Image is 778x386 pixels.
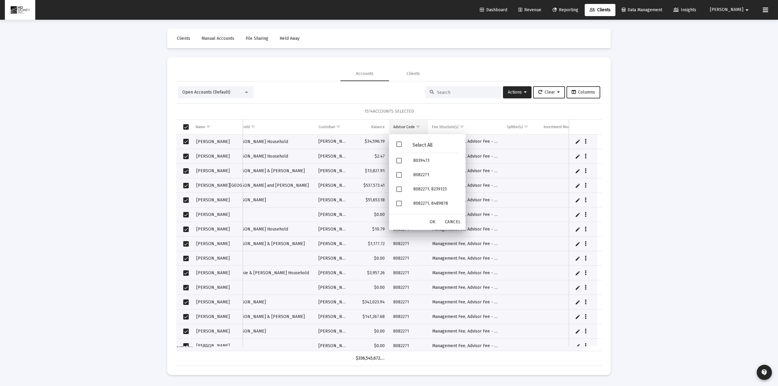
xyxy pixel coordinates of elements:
[183,285,189,290] div: Select row
[318,125,335,129] div: Custodian
[389,339,428,353] td: 8082271
[572,90,595,95] span: Columns
[408,168,463,182] div: 8082271
[352,324,389,339] td: $0.00
[575,314,580,319] a: Edit
[206,125,211,129] span: Show filter options for column 'Name'
[183,256,189,261] div: Select row
[251,125,255,129] span: Show filter options for column 'Household'
[356,71,374,77] div: Accounts
[228,120,315,134] td: Column Household
[428,280,502,295] td: Management Fee, Advisor Fee - 1%
[575,227,580,232] a: Edit
[183,227,189,232] div: Select row
[430,219,436,224] span: OK
[416,125,420,129] span: Show filter options for column 'Advisor Code'
[232,183,309,188] span: [PERSON_NAME] and [PERSON_NAME]
[518,7,541,12] span: Revenue
[575,168,580,174] a: Edit
[232,327,267,336] a: [PERSON_NAME]
[196,283,230,292] a: [PERSON_NAME]
[196,212,230,217] span: [PERSON_NAME]
[196,341,230,350] a: [PERSON_NAME]
[232,152,289,161] a: [PERSON_NAME] Household
[352,309,389,324] td: $141,267.68
[232,312,305,321] a: [PERSON_NAME] & [PERSON_NAME]
[241,32,273,45] a: File Sharing
[314,324,351,339] td: [PERSON_NAME]
[371,125,385,129] div: Balance
[183,241,189,247] div: Select row
[533,86,565,98] button: Clear
[364,109,373,114] span: 1574
[544,125,573,129] div: Investment Model
[196,256,230,261] span: [PERSON_NAME]
[314,178,351,193] td: [PERSON_NAME]
[232,298,267,306] a: [PERSON_NAME]
[183,154,189,159] div: Select row
[389,324,428,339] td: 8082271
[232,270,309,275] span: Fastzkie & [PERSON_NAME] Household
[575,343,580,349] a: Edit
[352,207,389,222] td: $0.00
[196,125,205,129] div: Name
[232,239,305,248] a: [PERSON_NAME] & [PERSON_NAME]
[507,125,523,129] div: Splitter(s)
[553,7,578,12] span: Reporting
[428,120,502,134] td: Column Fee Structure(s)
[432,125,459,129] div: Fee Structure(s)
[196,329,230,334] span: [PERSON_NAME]
[314,266,351,280] td: [PERSON_NAME]
[314,207,351,222] td: [PERSON_NAME]
[201,36,234,41] span: Manual Accounts
[196,343,230,348] span: [PERSON_NAME]
[314,295,351,309] td: [PERSON_NAME]
[9,4,31,16] img: Dashboard
[575,183,580,188] a: Edit
[389,251,428,266] td: 8082271
[402,142,443,148] div: Select All
[196,152,230,161] a: [PERSON_NAME]
[480,7,507,12] span: Dashboard
[575,256,580,261] a: Edit
[352,120,389,134] td: Column Balance
[428,251,502,266] td: Management Fee, Advisor Fee - 1%
[437,90,497,95] input: Search
[232,225,289,234] a: [PERSON_NAME] Household
[196,210,230,219] a: [PERSON_NAME]
[352,164,389,178] td: $13,827.91
[314,251,351,266] td: [PERSON_NAME]
[408,196,463,210] div: 8082271, 8489878
[314,149,351,164] td: [PERSON_NAME]
[761,369,768,376] mat-icon: contact_support
[575,285,580,290] a: Edit
[428,339,502,353] td: Management Fee, Advisor Fee - 1%
[183,299,189,305] div: Select row
[232,181,309,190] a: [PERSON_NAME] and [PERSON_NAME]
[590,7,611,12] span: Clients
[352,222,389,237] td: $10.79
[575,270,580,276] a: Edit
[196,168,230,173] span: [PERSON_NAME]
[232,137,289,146] a: [PERSON_NAME] Household
[503,120,540,134] td: Column Splitter(s)
[475,4,512,16] a: Dashboard
[232,166,305,175] a: [PERSON_NAME] & [PERSON_NAME]
[408,182,463,196] div: 8082271, 8239123
[524,125,528,129] span: Show filter options for column 'Splitter(s)'
[196,197,230,203] span: [PERSON_NAME]
[196,139,230,144] span: [PERSON_NAME]
[183,329,189,334] div: Select row
[428,266,502,280] td: Management Fee, Advisor Fee - 1%
[352,339,389,353] td: $0.00
[197,32,239,45] a: Manual Accounts
[703,4,758,16] button: [PERSON_NAME]
[336,125,341,129] span: Show filter options for column 'Custodian'
[176,120,602,366] div: Data grid
[232,154,288,159] span: [PERSON_NAME] Household
[196,196,230,204] a: [PERSON_NAME]
[389,309,428,324] td: 8082271
[196,227,230,232] span: [PERSON_NAME]
[196,181,271,190] a: [PERSON_NAME][GEOGRAPHIC_DATA]
[575,154,580,159] a: Edit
